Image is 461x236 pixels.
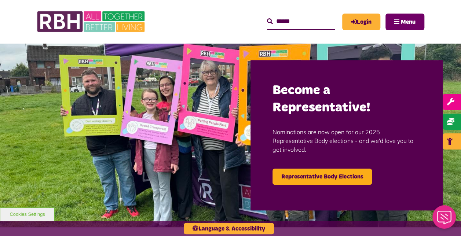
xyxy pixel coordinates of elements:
iframe: Netcall Web Assistant for live chat [428,203,461,236]
p: Nominations are now open for our 2025 Representative Body elections - and we'd love you to get in... [272,117,421,165]
span: Menu [401,19,416,25]
img: RBH [37,7,147,36]
input: Search [267,14,335,29]
button: Language & Accessibility [184,223,274,234]
h2: Become a Representative! [272,82,421,117]
button: Navigation [385,14,424,30]
a: Representative Body Elections [272,169,372,185]
a: MyRBH [342,14,380,30]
